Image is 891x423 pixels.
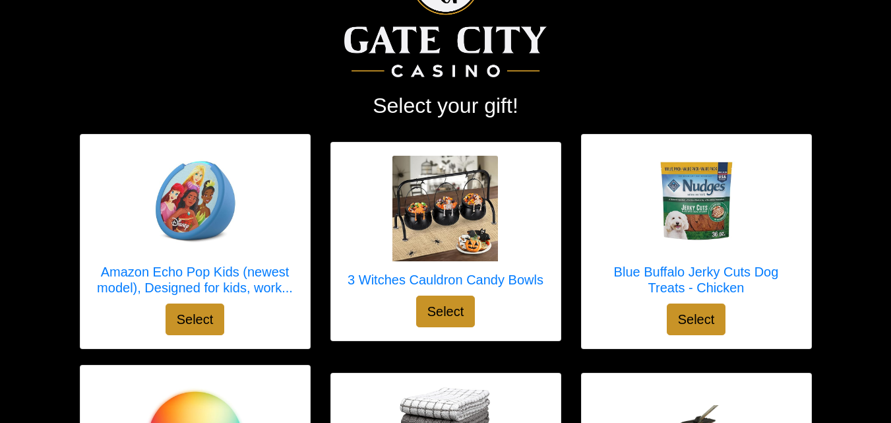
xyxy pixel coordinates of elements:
[595,264,798,296] h5: Blue Buffalo Jerky Cuts Dog Treats - Chicken
[416,296,476,327] button: Select
[142,148,248,253] img: Amazon Echo Pop Kids (newest model), Designed for kids, works with our smartest AI assistant - Al...
[348,272,543,288] h5: 3 Witches Cauldron Candy Bowls
[94,264,297,296] h5: Amazon Echo Pop Kids (newest model), Designed for kids, work...
[392,156,498,261] img: 3 Witches Cauldron Candy Bowls
[348,156,543,296] a: 3 Witches Cauldron Candy Bowls 3 Witches Cauldron Candy Bowls
[644,148,749,253] img: Blue Buffalo Jerky Cuts Dog Treats - Chicken
[595,148,798,304] a: Blue Buffalo Jerky Cuts Dog Treats - Chicken Blue Buffalo Jerky Cuts Dog Treats - Chicken
[166,304,225,335] button: Select
[667,304,726,335] button: Select
[80,93,812,118] h2: Select your gift!
[94,148,297,304] a: Amazon Echo Pop Kids (newest model), Designed for kids, works with our smartest AI assistant - Al...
